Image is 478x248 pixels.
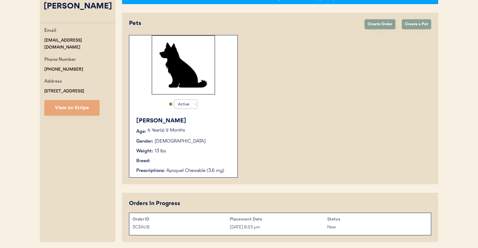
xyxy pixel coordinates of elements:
[327,217,425,222] div: Status
[132,217,230,222] div: Order ID
[44,27,56,35] div: Email
[148,128,231,133] p: 6 Year(s) 9 Months
[155,148,166,155] div: 13 lbs
[44,100,100,116] button: View on Stripe
[136,128,146,135] div: Age:
[155,138,205,145] div: [DEMOGRAPHIC_DATA]
[132,224,230,231] div: 3C3AUB
[136,158,150,164] div: Breed:
[136,117,231,125] div: [PERSON_NAME]
[136,138,153,145] div: Gender:
[365,19,395,29] button: Create Order
[44,56,76,64] div: Phone Number
[44,37,115,51] div: [EMAIL_ADDRESS][DOMAIN_NAME]
[166,168,231,174] div: Apoquel Chewable (3.6 mg)
[327,224,425,231] div: New
[44,78,62,86] div: Address
[402,19,431,29] button: Create a Pet
[230,224,327,231] div: [DATE] 8:53 pm
[230,217,327,222] div: Placement Date
[129,19,358,28] div: Pets
[129,199,180,208] div: Orders In Progress
[136,148,153,155] div: Weight:
[152,35,215,95] img: Rectangle%2029.svg
[40,1,115,13] div: [PERSON_NAME]
[44,66,83,73] div: [PHONE_NUMBER]
[44,88,84,95] div: [STREET_ADDRESS]
[136,168,165,174] div: Prescriptions:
